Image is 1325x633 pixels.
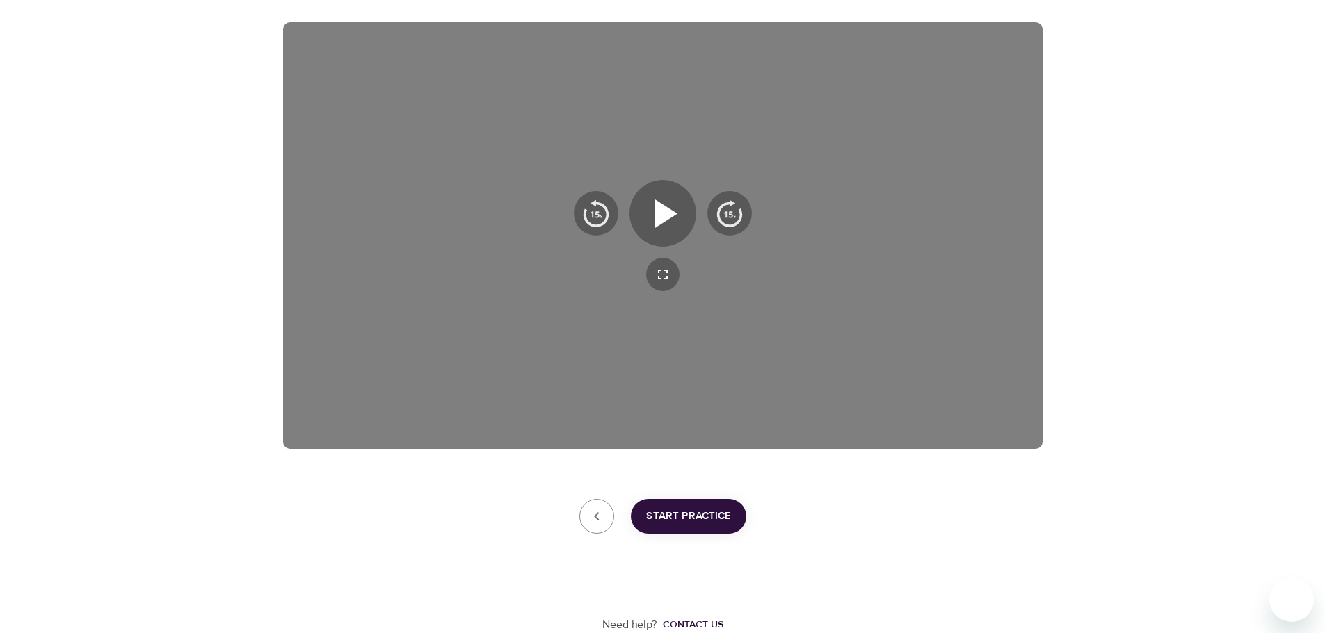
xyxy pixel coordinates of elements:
span: Start Practice [646,507,731,525]
iframe: Button to launch messaging window [1269,577,1314,622]
p: Need help? [602,617,657,633]
a: Contact us [657,618,723,632]
button: Start Practice [631,499,746,534]
div: Contact us [663,618,723,632]
img: 15s_prev.svg [582,199,610,227]
img: 15s_next.svg [716,199,744,227]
